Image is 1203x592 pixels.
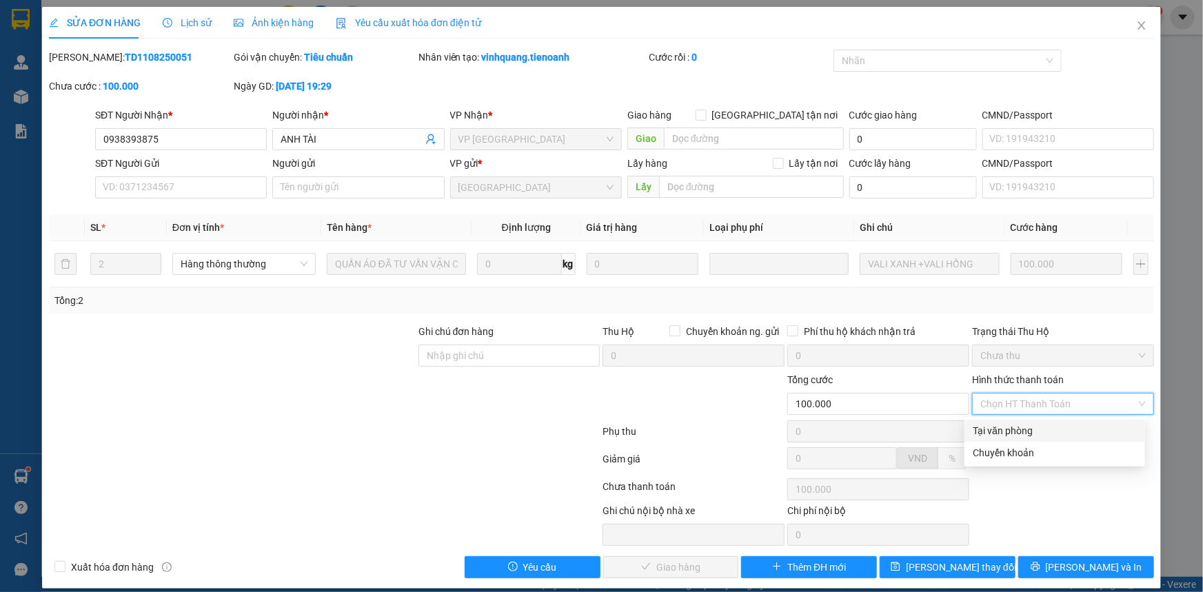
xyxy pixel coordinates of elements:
[103,81,139,92] b: 100.000
[523,560,557,575] span: Yêu cầu
[163,18,172,28] span: clock-circle
[49,79,231,94] div: Chưa cước :
[465,556,600,578] button: exclamation-circleYêu cầu
[1046,560,1142,575] span: [PERSON_NAME] và In
[425,134,436,145] span: user-add
[1018,556,1154,578] button: printer[PERSON_NAME] và In
[418,326,494,337] label: Ghi chú đơn hàng
[336,18,347,29] img: icon
[980,345,1146,366] span: Chưa thu
[849,158,911,169] label: Cước lấy hàng
[627,110,671,121] span: Giao hàng
[163,17,212,28] span: Lịch sử
[49,50,231,65] div: [PERSON_NAME]:
[849,110,918,121] label: Cước giao hàng
[602,451,787,476] div: Giảm giá
[95,108,267,123] div: SĐT Người Nhận
[627,158,667,169] span: Lấy hàng
[741,556,877,578] button: plusThêm ĐH mới
[95,156,267,171] div: SĐT Người Gửi
[982,108,1154,123] div: CMND/Passport
[49,17,141,28] span: SỬA ĐƠN HÀNG
[906,560,1016,575] span: [PERSON_NAME] thay đổi
[327,222,372,233] span: Tên hàng
[1138,400,1146,408] span: close-circle
[65,560,159,575] span: Xuất hóa đơn hàng
[90,222,101,233] span: SL
[587,222,638,233] span: Giá trị hàng
[707,108,844,123] span: [GEOGRAPHIC_DATA] tận nơi
[49,18,59,28] span: edit
[172,222,224,233] span: Đơn vị tính
[234,18,243,28] span: picture
[982,156,1154,171] div: CMND/Passport
[272,108,444,123] div: Người nhận
[704,214,854,241] th: Loại phụ phí
[980,394,1146,414] span: Chọn HT Thanh Toán
[627,176,659,198] span: Lấy
[973,445,1137,460] div: Chuyển khoản
[854,214,1004,241] th: Ghi chú
[276,81,332,92] b: [DATE] 19:29
[234,17,314,28] span: Ảnh kiện hàng
[849,128,977,150] input: Cước giao hàng
[304,52,353,63] b: Tiêu chuẩn
[949,453,956,464] span: %
[1133,253,1149,275] button: plus
[649,50,831,65] div: Cước rồi :
[860,253,999,275] input: Ghi Chú
[973,423,1137,438] div: Tại văn phòng
[908,453,927,464] span: VND
[234,79,416,94] div: Ngày GD:
[327,253,466,275] input: VD: Bàn, Ghế
[1011,253,1123,275] input: 0
[587,253,699,275] input: 0
[691,52,697,63] b: 0
[784,156,844,171] span: Lấy tận nơi
[162,562,172,572] span: info-circle
[787,374,833,385] span: Tổng cước
[891,562,900,573] span: save
[54,293,465,308] div: Tổng: 2
[659,176,844,198] input: Dọc đường
[1011,222,1058,233] span: Cước hàng
[272,156,444,171] div: Người gửi
[787,560,846,575] span: Thêm ĐH mới
[125,52,192,63] b: TD1108250051
[458,177,614,198] span: Thủ Đức
[1136,20,1147,31] span: close
[502,222,551,233] span: Định lượng
[972,324,1154,339] div: Trạng thái Thu Hộ
[787,503,969,524] div: Chi phí nội bộ
[972,374,1064,385] label: Hình thức thanh toán
[54,253,77,275] button: delete
[603,503,785,524] div: Ghi chú nội bộ nhà xe
[603,326,634,337] span: Thu Hộ
[508,562,518,573] span: exclamation-circle
[798,324,921,339] span: Phí thu hộ khách nhận trả
[1031,562,1040,573] span: printer
[336,17,481,28] span: Yêu cầu xuất hóa đơn điện tử
[772,562,782,573] span: plus
[482,52,570,63] b: vinhquang.tienoanh
[602,479,787,503] div: Chưa thanh toán
[450,156,622,171] div: VP gửi
[562,253,576,275] span: kg
[602,424,787,448] div: Phụ thu
[234,50,416,65] div: Gói vận chuyển:
[450,110,489,121] span: VP Nhận
[458,129,614,150] span: VP Đà Lạt
[880,556,1015,578] button: save[PERSON_NAME] thay đổi
[603,556,739,578] button: checkGiao hàng
[418,345,600,367] input: Ghi chú đơn hàng
[627,127,664,150] span: Giao
[664,127,844,150] input: Dọc đường
[680,324,785,339] span: Chuyển khoản ng. gửi
[849,176,977,198] input: Cước lấy hàng
[181,254,307,274] span: Hàng thông thường
[418,50,647,65] div: Nhân viên tạo:
[1122,7,1161,45] button: Close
